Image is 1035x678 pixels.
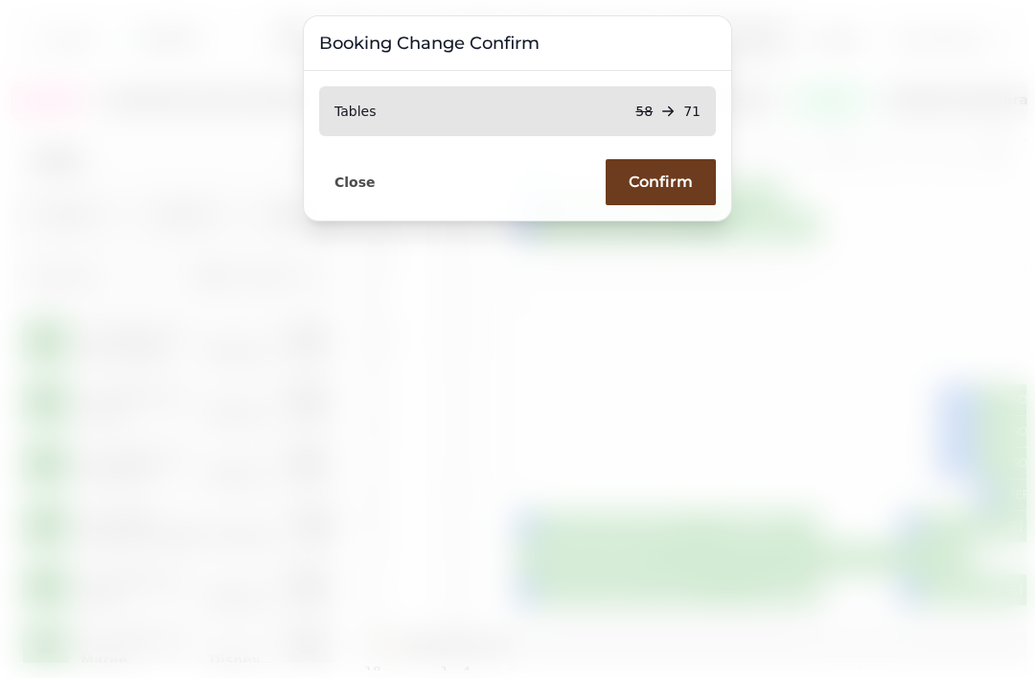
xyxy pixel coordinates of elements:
[629,175,693,190] span: Confirm
[606,159,716,205] button: Confirm
[319,170,391,195] button: Close
[334,175,376,189] span: Close
[683,102,701,121] p: 71
[319,32,716,55] h3: Booking Change Confirm
[635,102,653,121] p: 58
[334,102,377,121] p: Tables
